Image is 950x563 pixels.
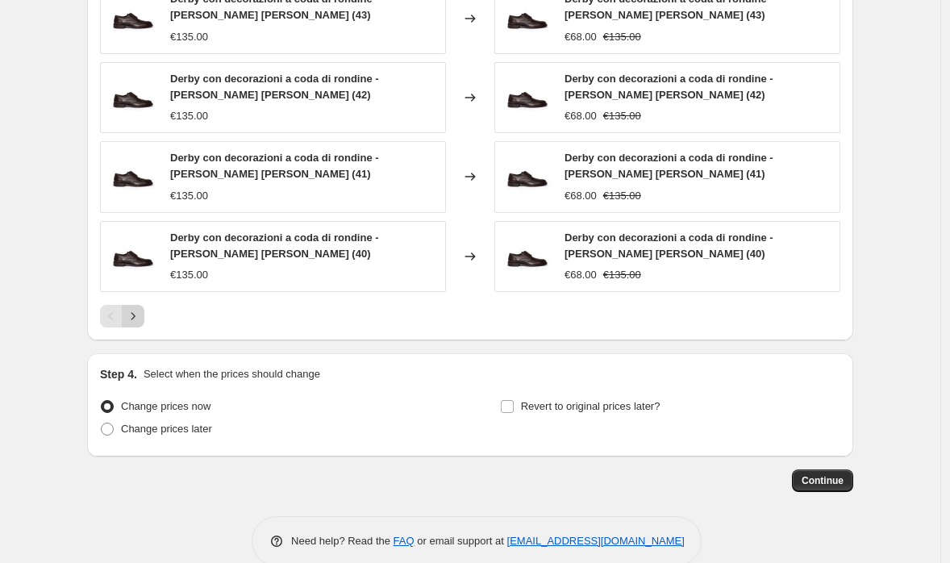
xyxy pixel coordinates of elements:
[109,73,157,122] img: 1_0060_FrequencySeparation_8cc4a334-4c68-4e81-9016-9ab2ffea2471_80x.jpg
[507,535,685,547] a: [EMAIL_ADDRESS][DOMAIN_NAME]
[802,474,844,487] span: Continue
[100,305,144,327] nav: Pagination
[603,267,641,283] strike: €135.00
[170,29,208,45] div: €135.00
[565,73,773,101] span: Derby con decorazioni a coda di rondine - [PERSON_NAME] [PERSON_NAME] (42)
[565,152,773,180] span: Derby con decorazioni a coda di rondine - [PERSON_NAME] [PERSON_NAME] (41)
[100,366,137,382] h2: Step 4.
[170,152,379,180] span: Derby con decorazioni a coda di rondine - [PERSON_NAME] [PERSON_NAME] (41)
[503,152,552,201] img: 1_0060_FrequencySeparation_8cc4a334-4c68-4e81-9016-9ab2ffea2471_80x.jpg
[394,535,415,547] a: FAQ
[415,535,507,547] span: or email support at
[792,469,853,492] button: Continue
[565,188,597,204] div: €68.00
[503,73,552,122] img: 1_0060_FrequencySeparation_8cc4a334-4c68-4e81-9016-9ab2ffea2471_80x.jpg
[109,152,157,201] img: 1_0060_FrequencySeparation_8cc4a334-4c68-4e81-9016-9ab2ffea2471_80x.jpg
[565,29,597,45] div: €68.00
[503,232,552,281] img: 1_0060_FrequencySeparation_8cc4a334-4c68-4e81-9016-9ab2ffea2471_80x.jpg
[170,188,208,204] div: €135.00
[144,366,320,382] p: Select when the prices should change
[109,232,157,281] img: 1_0060_FrequencySeparation_8cc4a334-4c68-4e81-9016-9ab2ffea2471_80x.jpg
[121,423,212,435] span: Change prices later
[121,400,210,412] span: Change prices now
[170,267,208,283] div: €135.00
[170,73,379,101] span: Derby con decorazioni a coda di rondine - [PERSON_NAME] [PERSON_NAME] (42)
[291,535,394,547] span: Need help? Read the
[565,108,597,124] div: €68.00
[603,188,641,204] strike: €135.00
[603,108,641,124] strike: €135.00
[565,231,773,260] span: Derby con decorazioni a coda di rondine - [PERSON_NAME] [PERSON_NAME] (40)
[122,305,144,327] button: Next
[170,231,379,260] span: Derby con decorazioni a coda di rondine - [PERSON_NAME] [PERSON_NAME] (40)
[603,29,641,45] strike: €135.00
[170,108,208,124] div: €135.00
[565,267,597,283] div: €68.00
[521,400,660,412] span: Revert to original prices later?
